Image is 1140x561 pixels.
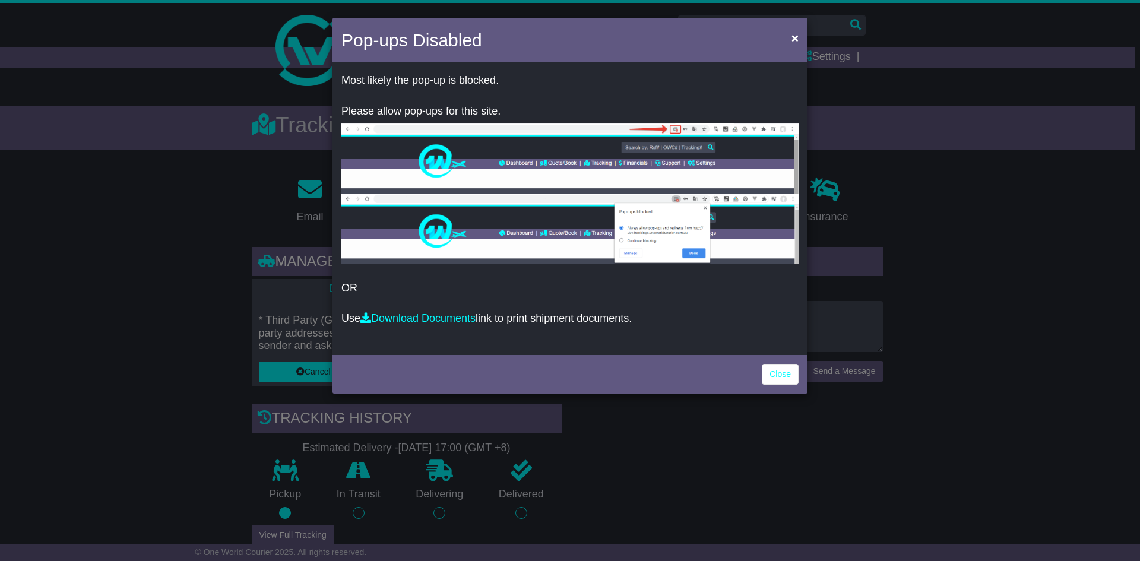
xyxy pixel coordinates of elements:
[332,65,807,352] div: OR
[762,364,799,385] a: Close
[341,194,799,264] img: allow-popup-2.png
[786,26,805,50] button: Close
[341,123,799,194] img: allow-popup-1.png
[341,105,799,118] p: Please allow pop-ups for this site.
[360,312,476,324] a: Download Documents
[341,312,799,325] p: Use link to print shipment documents.
[791,31,799,45] span: ×
[341,27,482,53] h4: Pop-ups Disabled
[341,74,799,87] p: Most likely the pop-up is blocked.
